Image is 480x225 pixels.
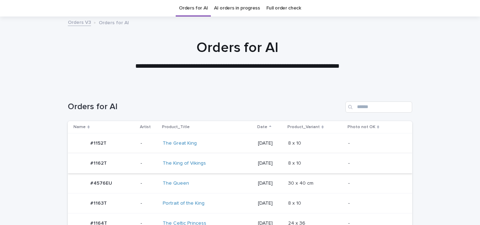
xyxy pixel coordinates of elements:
tr: #1163T#1163T -Portrait of the King [DATE]8 x 108 x 10 - [68,193,412,213]
p: #1162T [90,159,108,166]
p: - [348,160,401,166]
tr: #1152T#1152T -The Great King [DATE]8 x 108 x 10 - [68,133,412,153]
p: Product_Title [162,123,190,131]
p: #4576EU [90,179,113,186]
p: #1163T [90,199,108,206]
p: Photo not OK [348,123,375,131]
p: 8 x 10 [288,159,303,166]
p: - [141,140,157,146]
a: Orders V3 [68,18,91,26]
tr: #1162T#1162T -The King of Vikings [DATE]8 x 108 x 10 - [68,153,412,173]
p: Product_Variant [287,123,320,131]
p: [DATE] [258,160,283,166]
p: 8 x 10 [288,199,303,206]
input: Search [345,101,412,113]
p: [DATE] [258,140,283,146]
a: The Great King [163,140,197,146]
p: Name [73,123,86,131]
tr: #4576EU#4576EU -The Queen [DATE]30 x 40 cm30 x 40 cm - [68,173,412,193]
p: - [141,160,157,166]
p: 30 x 40 cm [288,179,315,186]
p: Artist [140,123,151,131]
p: #1152T [90,139,108,146]
a: The Queen [163,180,189,186]
p: 8 x 10 [288,139,303,146]
h1: Orders for AI [65,39,410,56]
a: Portrait of the King [163,200,205,206]
a: The King of Vikings [163,160,206,166]
p: [DATE] [258,200,283,206]
h1: Orders for AI [68,102,343,112]
p: - [141,200,157,206]
p: - [348,180,401,186]
p: - [348,140,401,146]
p: [DATE] [258,180,283,186]
p: Orders for AI [99,18,129,26]
p: - [348,200,401,206]
p: Date [257,123,267,131]
p: - [141,180,157,186]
